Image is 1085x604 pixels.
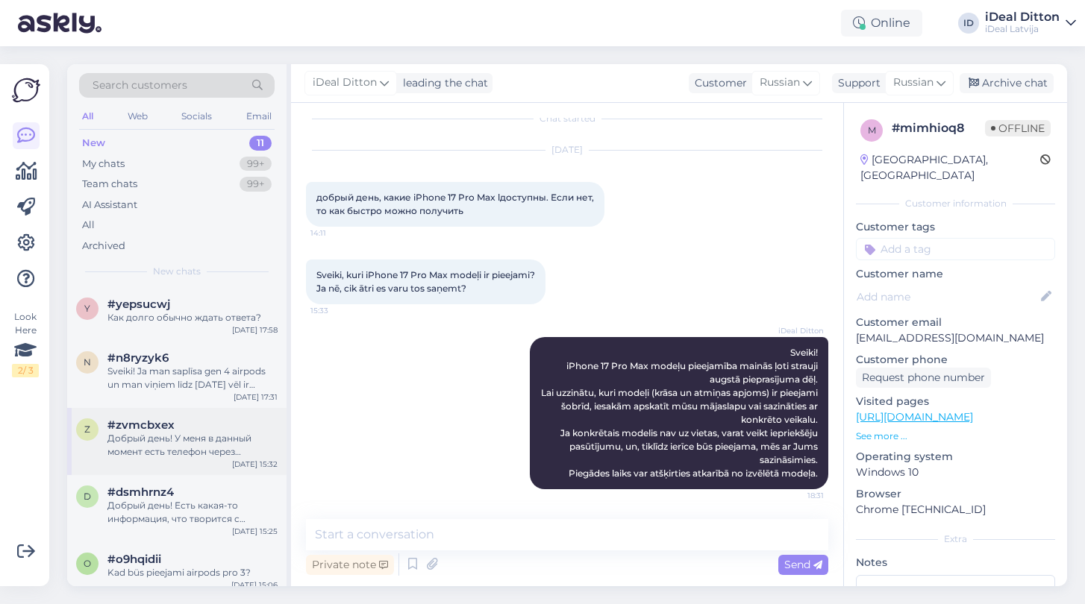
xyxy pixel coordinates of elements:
p: Customer name [856,266,1055,282]
input: Add name [857,289,1038,305]
div: New [82,136,105,151]
span: #yepsucwj [107,298,170,311]
div: [DATE] 17:31 [234,391,278,403]
div: Kad büs pieejami airpods pro 3? [107,566,278,579]
span: m [868,125,876,136]
p: [EMAIL_ADDRESS][DOMAIN_NAME] [856,330,1055,346]
div: Support [832,75,881,91]
div: All [79,107,96,126]
div: Добрый день! У меня в данный момент есть телефон через smartdeal. Я хочу его поменять на 17 pro. ... [107,432,278,459]
div: Extra [856,532,1055,546]
div: [DATE] 15:25 [232,526,278,537]
a: iDeal DittoniDeal Latvija [985,11,1076,35]
p: Chrome [TECHNICAL_ID] [856,502,1055,518]
span: Sveiki, kuri iPhone 17 Pro Max modeļi ir pieejami? Ja nē, cik ātri es varu tos saņemt? [316,269,535,294]
span: #dsmhrnz4 [107,485,174,499]
div: 99+ [240,177,272,192]
span: Russian [893,75,934,91]
div: ID [958,13,979,34]
img: Askly Logo [12,76,40,104]
span: d [84,491,91,502]
span: #zvmcbxex [107,418,175,432]
span: iDeal Ditton [313,75,377,91]
p: Customer email [856,315,1055,330]
span: #n8ryzyk6 [107,351,169,365]
span: y [84,303,90,314]
span: Russian [760,75,800,91]
span: 18:31 [768,490,824,501]
p: Windows 10 [856,465,1055,480]
div: iDeal Latvija [985,23,1060,35]
div: Look Here [12,310,39,377]
div: Web [125,107,151,126]
div: Archive chat [960,73,1054,93]
p: Visited pages [856,394,1055,409]
p: See more ... [856,430,1055,443]
div: leading the chat [397,75,488,91]
div: Archived [82,239,125,254]
p: Operating system [856,449,1055,465]
div: Private note [306,555,394,575]
p: Customer phone [856,352,1055,368]
div: Socials [178,107,215,126]
p: Notes [856,555,1055,570]
span: Offline [985,120,1051,136]
div: 11 [249,136,272,151]
span: добрый день, какие iPhone 17 Pro Max lдоступны. Если нет, то как быстро можно получить [316,192,596,216]
div: AI Assistant [82,198,137,213]
span: iDeal Ditton [768,325,824,336]
div: Customer information [856,197,1055,210]
span: o [84,558,91,569]
div: [GEOGRAPHIC_DATA], [GEOGRAPHIC_DATA] [860,152,1040,183]
span: #o9hqidii [107,553,161,566]
div: All [82,218,95,233]
input: Add a tag [856,238,1055,260]
a: [URL][DOMAIN_NAME] [856,410,973,424]
div: Добрый день! Есть какая-то информация, что творится с рынком "IPhone 17 pro max/Pro"... поскольку... [107,499,278,526]
div: # mimhioq8 [892,119,985,137]
span: Search customers [93,78,187,93]
div: Team chats [82,177,137,192]
div: [DATE] 15:32 [232,459,278,470]
div: Customer [689,75,747,91]
div: Online [841,10,922,37]
div: [DATE] 15:06 [231,579,278,591]
p: Customer tags [856,219,1055,235]
span: z [84,424,90,435]
div: Sveiki! Ja man saplīsa gen 4 airpods un man viņiem līdz [DATE] vēl ir garantīja, bet nav čeks un ... [107,365,278,391]
div: My chats [82,157,125,172]
span: n [84,356,91,368]
div: Request phone number [856,368,991,388]
div: Email [243,107,275,126]
span: Send [784,558,822,571]
div: [DATE] 17:58 [232,324,278,336]
span: 14:11 [310,227,366,239]
div: 99+ [240,157,272,172]
span: New chats [153,265,201,278]
div: [DATE] [306,143,828,157]
div: 2 / 3 [12,364,39,377]
p: Browser [856,486,1055,502]
div: Как долго обычно ждать ответа? [107,311,278,324]
span: 15:33 [310,305,366,316]
div: iDeal Ditton [985,11,1060,23]
div: Chat started [306,112,828,125]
